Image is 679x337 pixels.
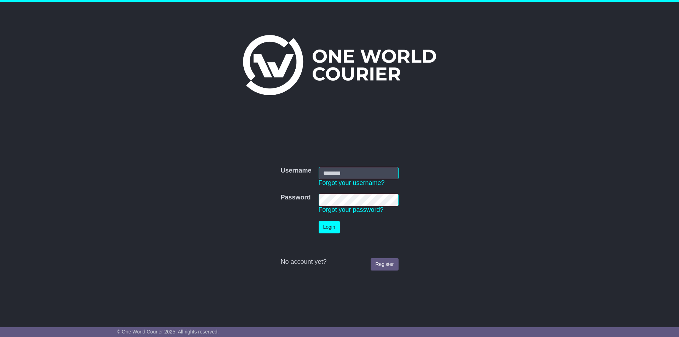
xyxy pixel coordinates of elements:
a: Forgot your password? [319,206,384,213]
span: © One World Courier 2025. All rights reserved. [117,329,219,335]
img: One World [243,35,436,95]
label: Username [280,167,311,175]
label: Password [280,194,311,202]
div: No account yet? [280,258,398,266]
a: Forgot your username? [319,179,385,186]
button: Login [319,221,340,233]
a: Register [371,258,398,271]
